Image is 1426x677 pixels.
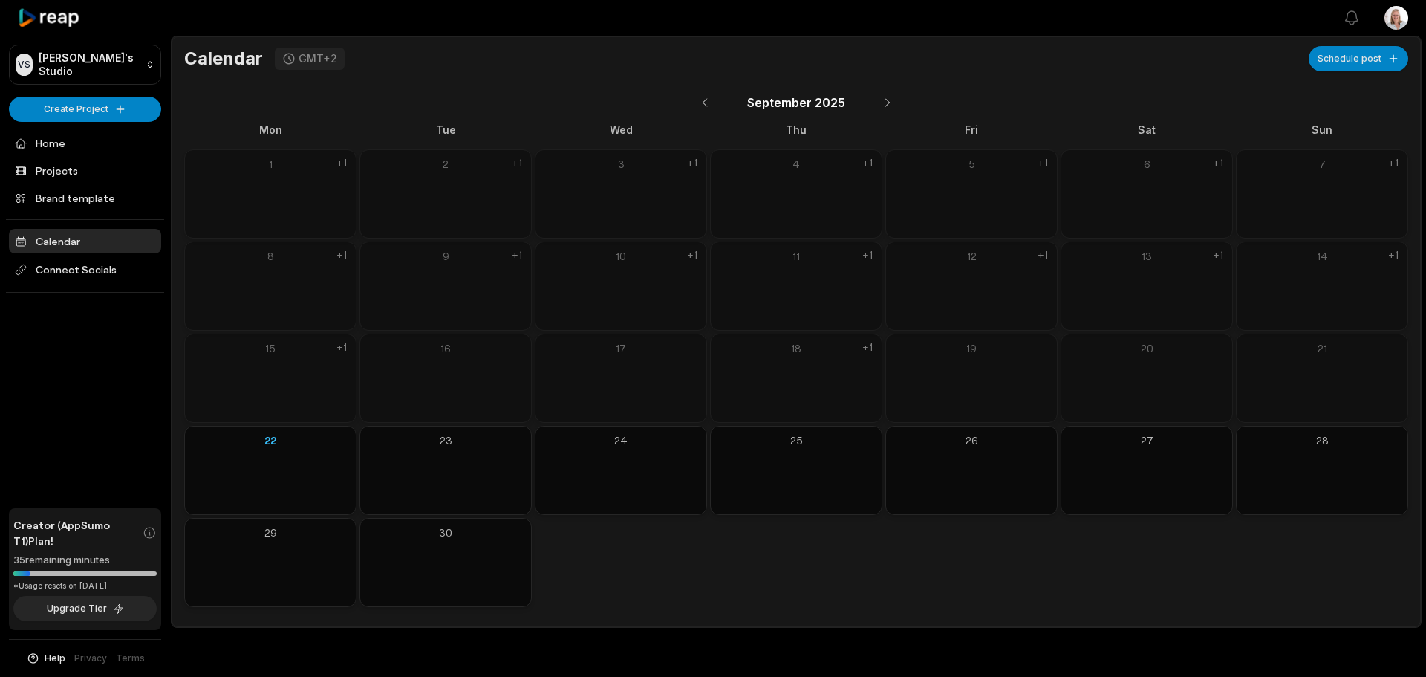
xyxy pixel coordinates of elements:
a: Home [9,131,161,155]
span: Connect Socials [9,256,161,283]
div: Sat [1061,122,1233,137]
div: 30 [366,525,525,540]
button: Help [26,652,65,665]
div: 35 remaining minutes [13,553,157,568]
div: 2 [366,156,525,172]
span: Creator (AppSumo T1) Plan! [13,517,143,548]
div: 28 [1243,433,1401,448]
div: 24 [541,433,700,448]
a: Privacy [74,652,107,665]
a: Brand template [9,186,161,210]
div: GMT+2 [299,52,337,65]
a: Calendar [9,229,161,253]
div: Thu [710,122,882,137]
div: 12 [892,248,1051,264]
div: 13 [1067,248,1226,264]
div: 19 [892,340,1051,356]
div: 3 [541,156,700,172]
div: 14 [1243,248,1401,264]
div: Wed [535,122,707,137]
p: [PERSON_NAME]'s Studio [39,51,140,78]
div: 29 [191,525,350,540]
div: 5 [892,156,1051,172]
div: Fri [885,122,1058,137]
div: 4 [717,156,876,172]
div: 20 [1067,340,1226,356]
div: Tue [359,122,532,137]
div: 7 [1243,156,1401,172]
div: Sun [1236,122,1408,137]
a: Terms [116,652,145,665]
div: 17 [541,340,700,356]
div: 26 [892,433,1051,448]
div: 22 [191,433,350,448]
span: September 2025 [747,94,845,111]
div: 11 [717,248,876,264]
div: 10 [541,248,700,264]
div: 23 [366,433,525,448]
div: 6 [1067,156,1226,172]
button: Create Project [9,97,161,122]
div: 8 [191,248,350,264]
div: 27 [1067,433,1226,448]
button: Upgrade Tier [13,596,157,621]
div: 9 [366,248,525,264]
span: Help [45,652,65,665]
h1: Calendar [184,48,263,70]
div: 21 [1243,340,1401,356]
div: 15 [191,340,350,356]
div: Mon [184,122,356,137]
div: 25 [717,433,876,448]
div: 18 [717,340,876,356]
div: VS [16,54,33,76]
div: 16 [366,340,525,356]
a: Projects [9,158,161,183]
button: Schedule post [1309,46,1408,71]
div: 1 [191,156,350,172]
div: *Usage resets on [DATE] [13,580,157,592]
